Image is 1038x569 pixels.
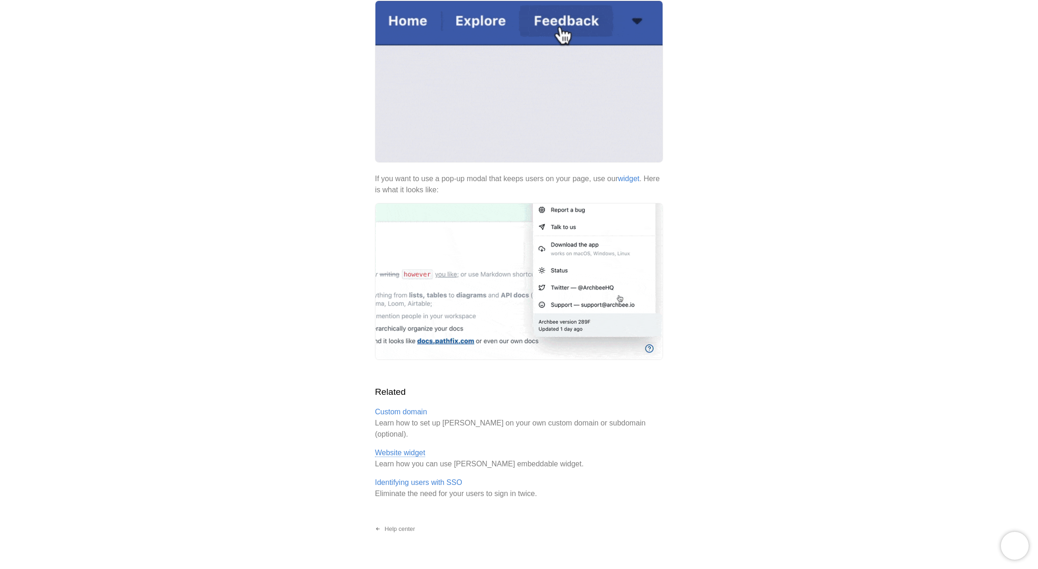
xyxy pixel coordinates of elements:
p: Learn how you can use [PERSON_NAME] embeddable widget. [375,447,663,470]
img: Modal examples [375,203,663,360]
p: If you want to use a pop-up modal that keeps users on your page, use our . Here is what it looks ... [375,173,663,196]
a: Identifying users with SSO [375,478,462,486]
p: Eliminate the need for your users to sign in twice. [375,477,663,499]
h2: Related [375,386,663,399]
a: Custom domain [375,408,427,416]
p: Learn how to set up [PERSON_NAME] on your own custom domain or subdomain (optional). [375,406,663,440]
a: Website widget [375,449,425,457]
a: widget [618,175,639,183]
a: Help center [368,522,422,536]
iframe: Chatra live chat [1001,532,1029,560]
img: Examples on how to link to your board from your website [375,0,663,163]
